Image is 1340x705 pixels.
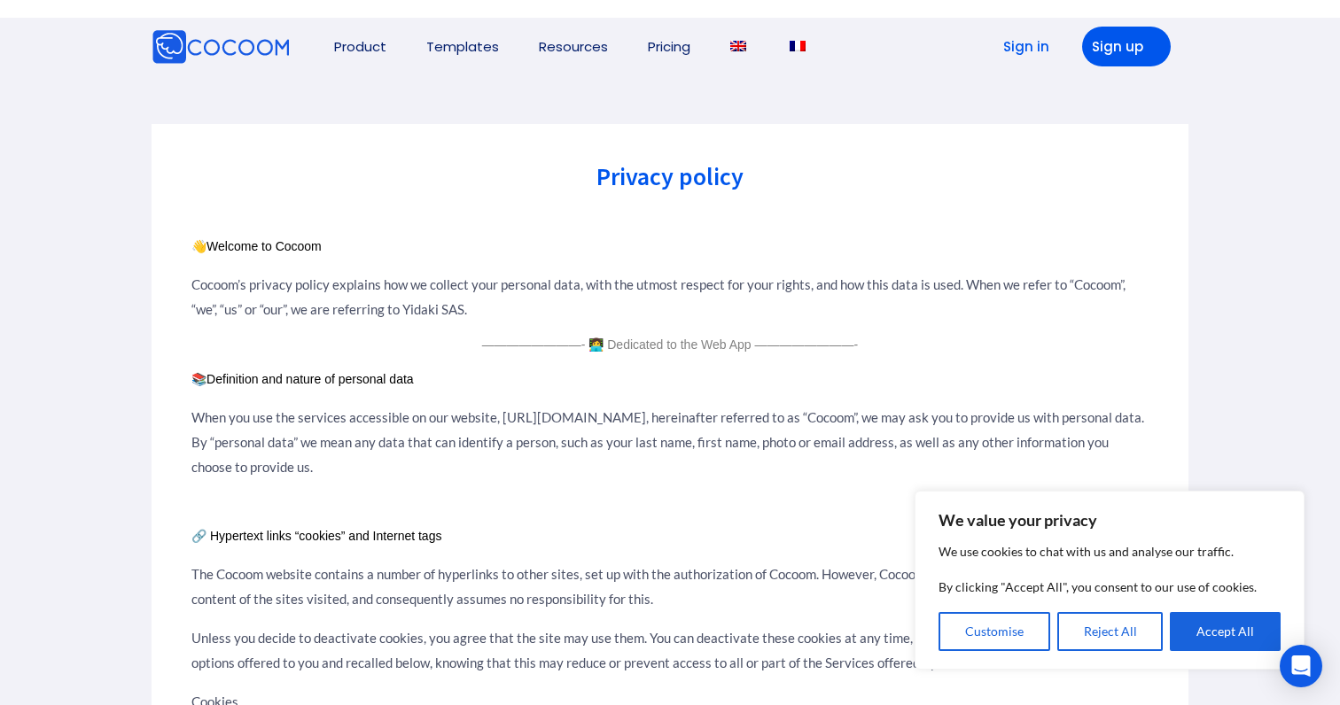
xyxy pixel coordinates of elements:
[334,40,386,53] a: Product
[1280,645,1322,687] div: Open Intercom Messenger
[730,41,746,51] img: English
[191,405,1149,479] p: When you use the services accessible on our website, [URL][DOMAIN_NAME], hereinafter referred to ...
[191,530,206,543] span: 🔗
[191,164,1149,189] h2: Privacy policy
[939,577,1281,598] p: By clicking "Accept All", you consent to our use of cookies.
[1170,612,1281,651] button: Accept All
[939,612,1050,651] button: Customise
[648,40,690,53] a: Pricing
[976,27,1064,66] a: Sign in
[426,40,499,53] a: Templates
[293,46,294,47] img: Cocoom
[152,29,290,65] img: Cocoom
[790,41,806,51] img: French
[191,373,206,386] span: 📚
[191,240,206,253] span: 👋
[1082,27,1171,66] a: Sign up
[1057,612,1164,651] button: Reject All
[939,509,1281,531] p: We value your privacy
[191,272,1149,322] p: Cocoom’s privacy policy explains how we collect your personal data, with the utmost respect for y...
[191,562,1149,611] p: The Cocoom website contains a number of hyperlinks to other sites, set up with the authorization ...
[539,40,608,53] a: Resources
[206,239,322,253] span: Welcome to Cocoom
[482,337,858,352] span: ————————- 👩‍💻 Dedicated to the Web App ————————-
[206,372,414,386] span: Definition and nature of personal data
[939,541,1281,562] p: We use cookies to chat with us and analyse our traffic.
[191,625,1149,675] p: Unless you decide to deactivate cookies, you agree that the site may use them. You can deactivate...
[191,529,441,543] span: Hypertext links “cookies” and Internet tags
